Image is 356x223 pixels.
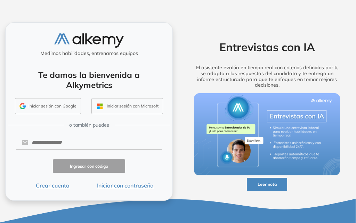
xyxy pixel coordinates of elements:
[15,98,81,114] button: Iniciar sesión con Google
[16,181,89,190] button: Crear cuenta
[54,33,124,48] img: logo-alkemy
[69,121,109,129] span: o también puedes
[186,65,348,88] h5: El asistente evalúa en tiempo real con criterios definidos por ti, se adapta a las respuestas del...
[96,102,104,110] img: OUTLOOK_ICON
[194,93,340,175] img: img-more-info
[247,178,288,191] button: Leer nota
[91,98,163,114] button: Iniciar sesión con Microsoft
[15,70,163,90] h4: Te damos la bienvenida a Alkymetrics
[53,159,126,173] button: Ingresar con código
[89,181,162,190] button: Iniciar con contraseña
[19,103,26,109] img: GMAIL_ICON
[186,40,348,54] h2: Entrevistas con IA
[321,190,356,223] iframe: Chat Widget
[8,50,170,56] h5: Medimos habilidades, entrenamos equipos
